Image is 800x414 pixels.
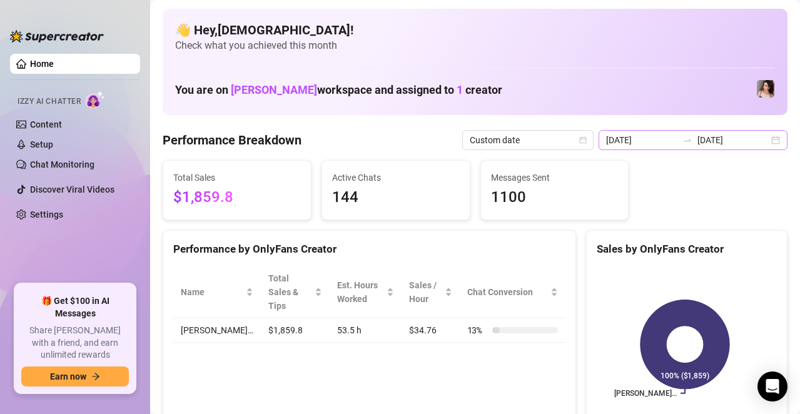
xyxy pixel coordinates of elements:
span: Active Chats [332,171,460,184]
span: Custom date [470,131,586,149]
span: Check what you achieved this month [175,39,775,53]
a: Content [30,119,62,129]
span: Name [181,285,243,299]
a: Discover Viral Videos [30,184,114,194]
span: swap-right [682,135,692,145]
span: arrow-right [91,372,100,381]
div: Open Intercom Messenger [757,371,787,401]
img: logo-BBDzfeDw.svg [10,30,104,43]
input: End date [697,133,769,147]
a: Settings [30,210,63,220]
th: Name [173,266,261,318]
h4: Performance Breakdown [163,131,301,149]
td: $34.76 [402,318,460,343]
td: [PERSON_NAME]… [173,318,261,343]
img: AI Chatter [86,91,105,109]
img: Lauren [757,80,774,98]
span: Izzy AI Chatter [18,96,81,108]
button: Earn nowarrow-right [21,366,129,386]
input: Start date [606,133,677,147]
span: calendar [579,136,587,144]
span: 🎁 Get $100 in AI Messages [21,295,129,320]
div: Performance by OnlyFans Creator [173,241,565,258]
span: Total Sales [173,171,301,184]
td: 53.5 h [330,318,402,343]
span: 144 [332,186,460,210]
span: Total Sales & Tips [268,271,312,313]
th: Total Sales & Tips [261,266,330,318]
a: Home [30,59,54,69]
h1: You are on workspace and assigned to creator [175,83,502,97]
span: Messages Sent [491,171,619,184]
span: Chat Conversion [467,285,548,299]
span: to [682,135,692,145]
td: $1,859.8 [261,318,330,343]
span: 1 [457,83,463,96]
th: Sales / Hour [402,266,460,318]
h4: 👋 Hey, [DEMOGRAPHIC_DATA] ! [175,21,775,39]
div: Est. Hours Worked [337,278,384,306]
div: Sales by OnlyFans Creator [597,241,777,258]
a: Setup [30,139,53,149]
span: Earn now [50,371,86,381]
span: $1,859.8 [173,186,301,210]
span: [PERSON_NAME] [231,83,317,96]
a: Chat Monitoring [30,159,94,169]
span: Share [PERSON_NAME] with a friend, and earn unlimited rewards [21,325,129,361]
span: Sales / Hour [409,278,442,306]
span: 13 % [467,323,487,337]
span: 1100 [491,186,619,210]
text: [PERSON_NAME]… [614,390,677,398]
th: Chat Conversion [460,266,565,318]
